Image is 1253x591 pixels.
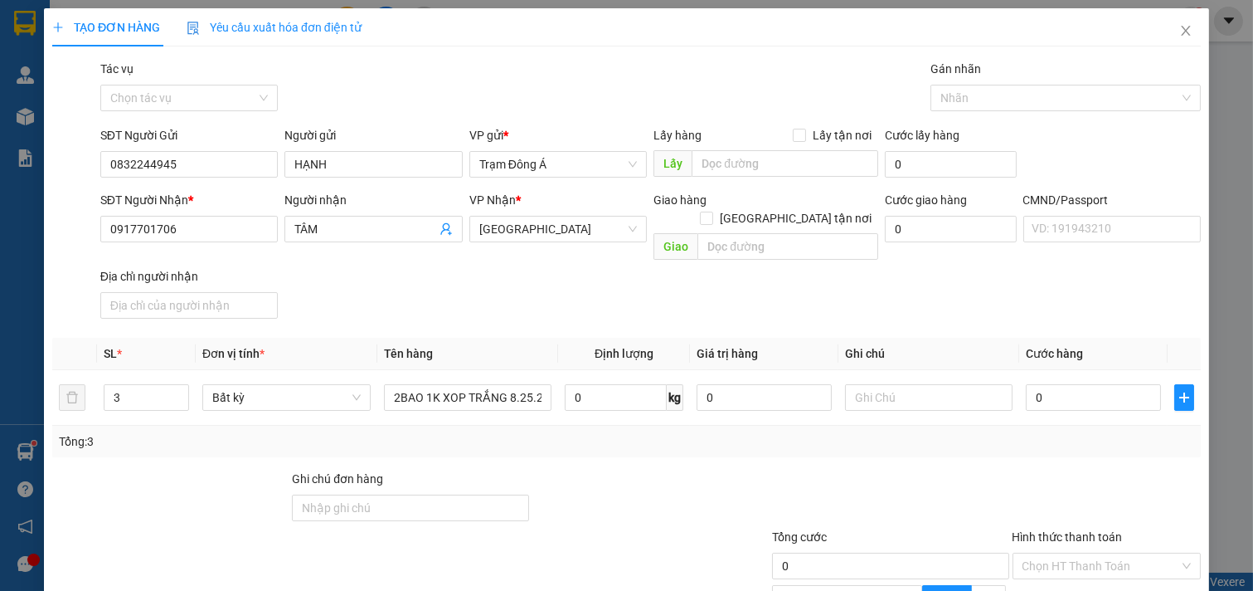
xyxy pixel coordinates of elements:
div: VP gửi [469,126,648,144]
span: Lấy tận nơi [806,126,878,144]
input: Cước lấy hàng [885,151,1017,178]
label: Tác vụ [100,62,134,76]
span: TẠO ĐƠN HÀNG [52,21,160,34]
button: plus [1174,384,1194,411]
span: Đơn vị tính [202,347,265,360]
span: Lấy [653,150,692,177]
span: plus [52,22,64,33]
div: NAM [14,54,118,74]
div: Người gửi [284,126,463,144]
input: Ghi Chú [845,384,1013,411]
span: Yêu cầu xuất hóa đơn điện tử [187,21,362,34]
input: Dọc đường [697,233,877,260]
span: kg [667,384,683,411]
div: CMND/Passport [1023,191,1202,209]
span: Nhận: [129,14,169,32]
span: VP Nhận [469,193,516,207]
input: 0 [697,384,832,411]
span: SL [104,347,117,360]
th: Ghi chú [838,338,1020,370]
div: Người nhận [284,191,463,209]
div: 20.000 [127,107,308,148]
label: Cước giao hàng [885,193,967,207]
button: Close [1163,8,1209,55]
span: Cước hàng [1026,347,1083,360]
input: VD: Bàn, Ghế [384,384,552,411]
div: SĐT Người Nhận [100,191,279,209]
input: Địa chỉ của người nhận [100,292,279,319]
div: Địa chỉ người nhận [100,267,279,286]
span: Tiền Giang [479,217,638,242]
span: user-add [440,222,453,236]
span: Định lượng [595,347,653,360]
img: icon [187,22,200,35]
span: Bất kỳ [212,385,361,410]
span: Giao hàng [653,193,707,207]
span: Tổng cước [772,530,827,544]
span: Chưa [PERSON_NAME] : [127,107,244,146]
button: delete [59,384,85,411]
input: Cước giao hàng [885,216,1017,242]
div: NHUNG [129,51,306,71]
span: Giá trị hàng [697,347,758,360]
input: Ghi chú đơn hàng [292,495,528,521]
span: Lấy hàng [653,129,702,142]
span: Gửi: [14,16,40,33]
span: Giao [653,233,697,260]
label: Hình thức thanh toán [1013,530,1123,544]
span: Tên hàng [384,347,433,360]
label: Cước lấy hàng [885,129,959,142]
div: Trạm Đông Á [14,14,118,54]
span: close [1179,24,1192,37]
label: Ghi chú đơn hàng [292,472,383,486]
span: plus [1175,391,1193,404]
div: [GEOGRAPHIC_DATA] [129,14,306,51]
label: Gán nhãn [930,62,981,76]
span: Trạm Đông Á [479,152,638,177]
span: [GEOGRAPHIC_DATA] tận nơi [713,209,878,227]
div: Tổng: 3 [59,432,484,451]
input: Dọc đường [692,150,877,177]
div: SĐT Người Gửi [100,126,279,144]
